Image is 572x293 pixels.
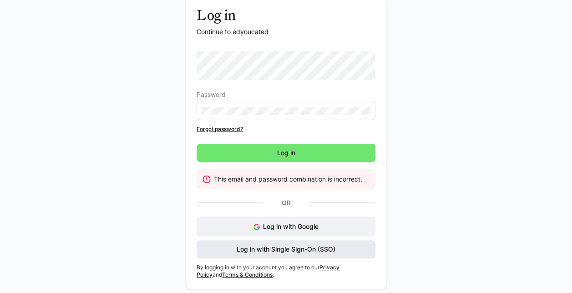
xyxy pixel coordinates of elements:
[197,144,375,162] button: Log in
[222,271,273,278] a: Terms & Conditions
[214,175,368,184] div: This email and password combination is incorrect.
[235,245,337,254] span: Log in with Single Sign-On (SSO)
[197,264,339,278] a: Privacy Policy
[197,217,375,237] button: Log in with Google
[276,148,297,157] span: Log in
[197,27,375,36] p: Continue to edyoucated
[263,197,308,209] p: Or
[197,6,375,24] h3: Log in
[263,222,319,230] span: Log in with Google
[197,240,375,258] button: Log in with Single Sign-On (SSO)
[197,264,375,278] p: By logging in with your account you agree to our and .
[197,126,375,133] a: Forgot password?
[197,91,226,98] span: Password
